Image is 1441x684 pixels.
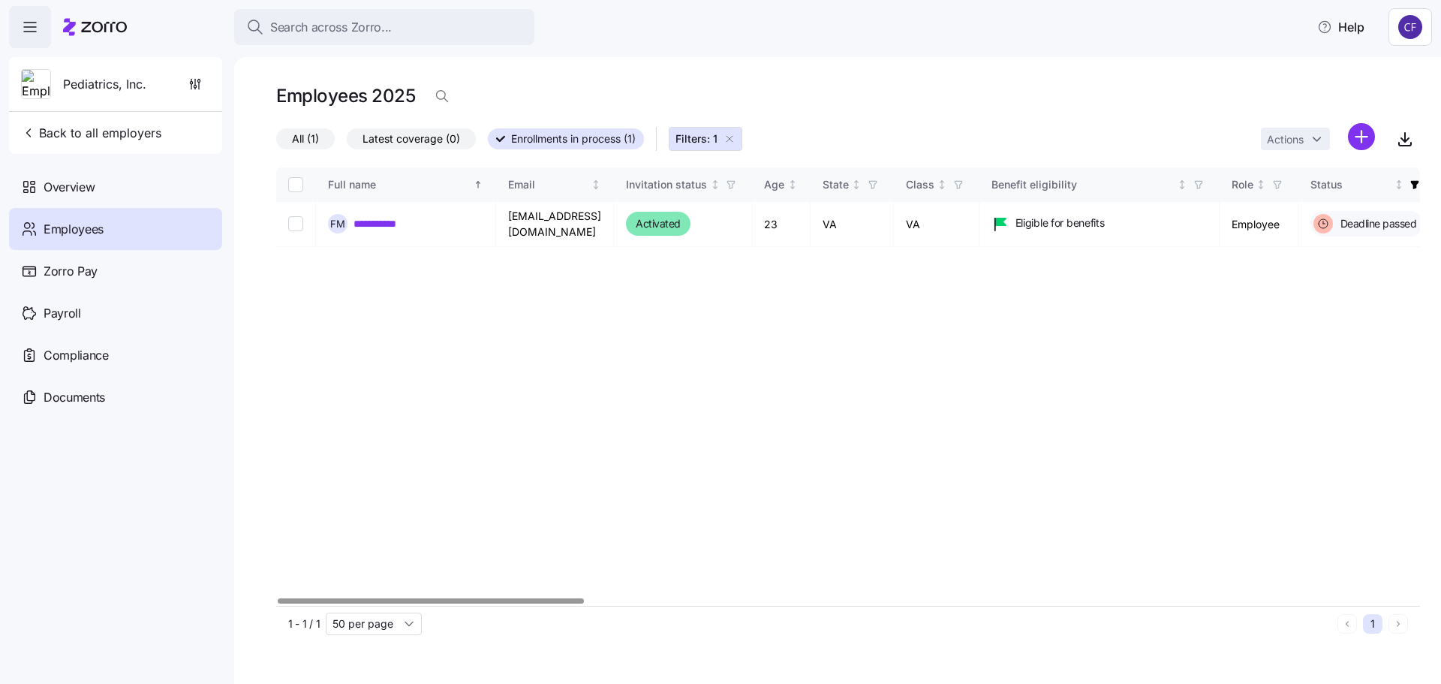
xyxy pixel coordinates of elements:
button: Actions [1261,128,1330,150]
div: Class [906,176,934,193]
a: Employees [9,208,222,250]
img: 7d4a9558da78dc7654dde66b79f71a2e [1398,15,1422,39]
div: State [823,176,849,193]
button: 1 [1363,614,1382,634]
div: Not sorted [591,179,601,190]
button: Previous page [1337,614,1357,634]
th: StateNot sorted [811,167,894,202]
button: Next page [1388,614,1408,634]
div: Full name [328,176,471,193]
td: Employee [1220,202,1298,247]
div: Not sorted [851,179,862,190]
span: Zorro Pay [44,262,98,281]
span: Eligible for benefits [1015,215,1105,231]
span: Documents [44,388,105,407]
div: Not sorted [1177,179,1187,190]
a: Zorro Pay [9,250,222,292]
th: Full nameSorted ascending [316,167,496,202]
a: Compliance [9,334,222,376]
span: Overview [44,178,95,197]
span: Pediatrics, Inc. [63,75,146,94]
span: Latest coverage (0) [363,129,460,149]
span: All (1) [292,129,319,149]
span: Deadline passed [1336,216,1417,231]
button: Filters: 1 [669,127,742,151]
span: Compliance [44,346,109,365]
div: Status [1310,176,1391,193]
div: Benefit eligibility [991,176,1175,193]
span: Actions [1267,134,1304,145]
div: Not sorted [1394,179,1404,190]
button: Back to all employers [15,118,167,148]
td: VA [894,202,979,247]
th: Benefit eligibilityNot sorted [979,167,1220,202]
a: Overview [9,166,222,208]
td: [EMAIL_ADDRESS][DOMAIN_NAME] [496,202,614,247]
div: Age [764,176,784,193]
div: Role [1232,176,1253,193]
input: Select all records [288,177,303,192]
div: Not sorted [937,179,947,190]
span: Employees [44,220,104,239]
span: Activated [636,215,681,233]
span: Filters: 1 [675,131,717,146]
th: RoleNot sorted [1220,167,1298,202]
h1: Employees 2025 [276,84,415,107]
span: Payroll [44,304,81,323]
input: Select record 1 [288,216,303,231]
span: Enrollments in process (1) [511,129,636,149]
span: F M [330,219,345,229]
div: Sorted ascending [473,179,483,190]
th: ClassNot sorted [894,167,979,202]
th: Invitation statusNot sorted [614,167,752,202]
span: 1 - 1 / 1 [288,616,320,631]
img: Employer logo [22,70,50,100]
a: Payroll [9,292,222,334]
div: Invitation status [626,176,707,193]
span: Help [1317,18,1364,36]
th: EmailNot sorted [496,167,614,202]
button: Help [1305,12,1376,42]
span: Search across Zorro... [270,18,392,37]
div: Email [508,176,588,193]
svg: add icon [1348,123,1375,150]
th: StatusNot sorted [1298,167,1436,202]
td: 23 [752,202,811,247]
span: Back to all employers [21,124,161,142]
button: Search across Zorro... [234,9,534,45]
div: Not sorted [787,179,798,190]
a: Documents [9,376,222,418]
div: Not sorted [710,179,720,190]
th: AgeNot sorted [752,167,811,202]
div: Not sorted [1256,179,1266,190]
td: VA [811,202,894,247]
